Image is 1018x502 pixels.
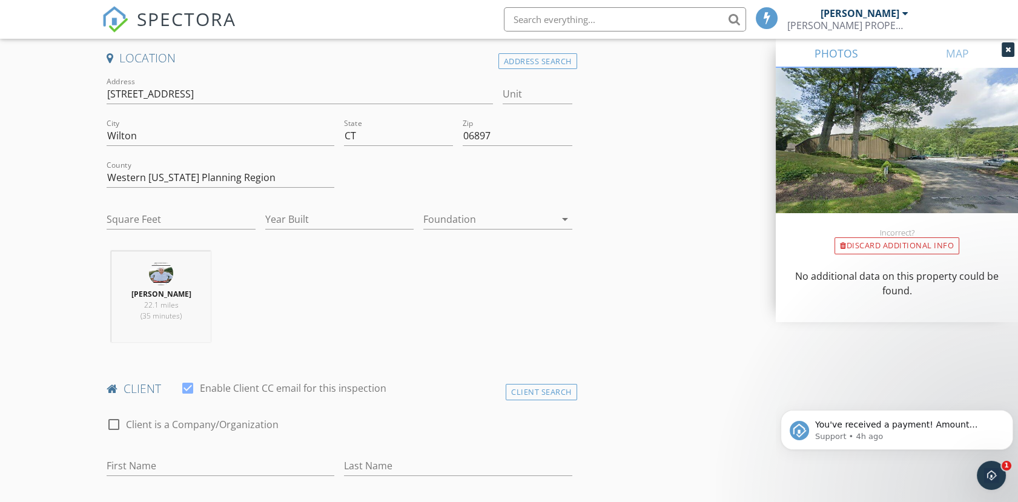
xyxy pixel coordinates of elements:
span: (35 minutes) [140,311,182,321]
img: watch_hill_august_2022_by_jenny_moloney_photography.png [149,261,173,285]
a: MAP [897,39,1018,68]
a: PHOTOS [776,39,897,68]
div: LARKIN PROPERTY INSPECTION AND MANAGEMENT, LLC [787,19,908,31]
div: Discard Additional info [835,237,959,254]
input: Search everything... [504,7,746,31]
div: Address Search [498,53,577,70]
span: SPECTORA [137,6,236,31]
i: arrow_drop_down [558,212,572,226]
img: streetview [776,68,1018,242]
a: SPECTORA [102,16,236,42]
label: Enable Client CC email for this inspection [200,382,386,394]
div: [PERSON_NAME] [821,7,899,19]
iframe: Intercom live chat [977,461,1006,490]
h4: Location [107,50,572,66]
label: Client is a Company/Organization [126,418,279,431]
iframe: Intercom notifications message [776,385,1018,469]
div: Client Search [506,384,577,400]
span: 1 [1002,461,1011,471]
span: 22.1 miles [144,300,179,310]
h4: client [107,381,572,397]
div: Incorrect? [776,228,1018,237]
p: Message from Support, sent 4h ago [39,47,222,58]
span: You've received a payment! Amount $700.00 Fee $19.55 Net $680.45 Transaction # pi_3SBwomK7snlDGpR... [39,35,218,165]
img: The Best Home Inspection Software - Spectora [102,6,128,33]
p: No additional data on this property could be found. [790,269,1003,298]
strong: [PERSON_NAME] [131,289,191,299]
